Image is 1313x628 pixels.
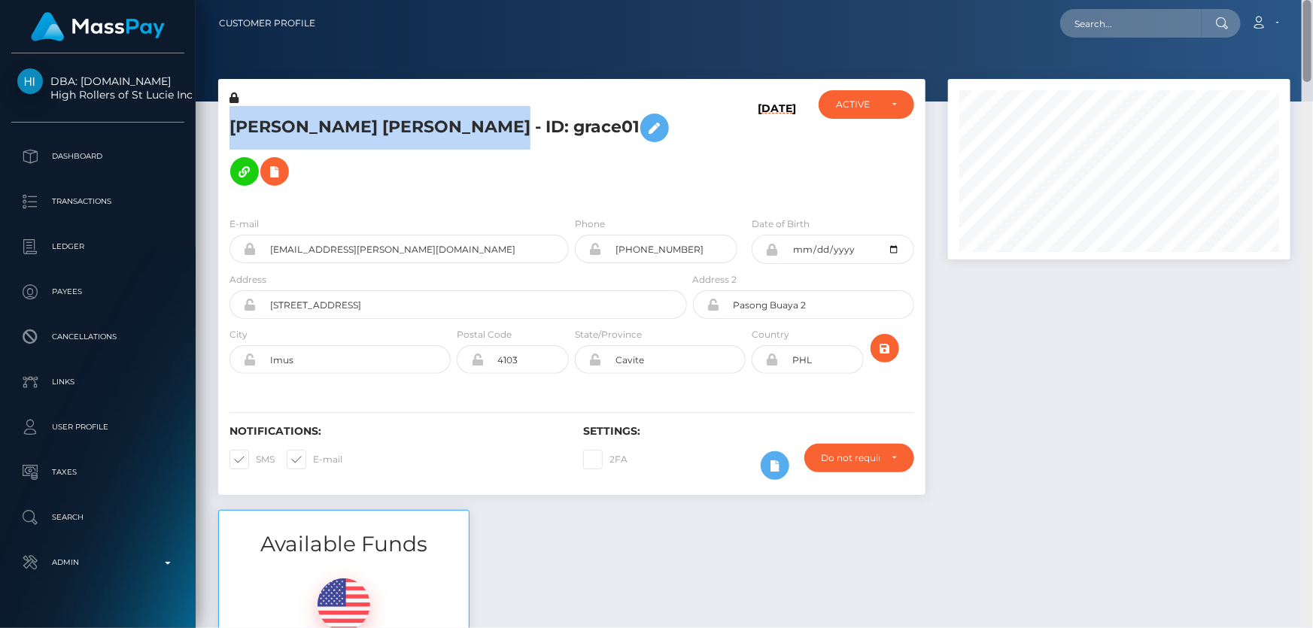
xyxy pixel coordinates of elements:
[17,281,178,303] p: Payees
[11,74,184,102] span: DBA: [DOMAIN_NAME] High Rollers of St Lucie Inc
[11,183,184,220] a: Transactions
[229,273,266,287] label: Address
[17,416,178,438] p: User Profile
[752,217,810,231] label: Date of Birth
[229,106,679,193] h5: [PERSON_NAME] [PERSON_NAME] - ID: grace01
[11,138,184,175] a: Dashboard
[575,328,642,341] label: State/Province
[219,8,315,39] a: Customer Profile
[583,425,914,438] h6: Settings:
[287,450,342,469] label: E-mail
[11,318,184,356] a: Cancellations
[583,450,628,469] label: 2FA
[17,551,178,574] p: Admin
[11,363,184,401] a: Links
[11,273,184,311] a: Payees
[17,190,178,213] p: Transactions
[219,529,469,559] h3: Available Funds
[575,217,605,231] label: Phone
[11,454,184,491] a: Taxes
[11,499,184,536] a: Search
[17,371,178,393] p: Links
[1060,9,1202,38] input: Search...
[17,68,43,94] img: High Rollers of St Lucie Inc
[11,228,184,265] a: Ledger
[17,326,178,348] p: Cancellations
[836,99,880,111] div: ACTIVE
[758,102,796,199] h6: [DATE]
[752,328,789,341] label: Country
[31,12,165,41] img: MassPay Logo
[229,217,259,231] label: E-mail
[17,506,178,529] p: Search
[229,425,561,438] h6: Notifications:
[11,544,184,581] a: Admin
[17,461,178,484] p: Taxes
[822,452,880,464] div: Do not require
[11,408,184,446] a: User Profile
[229,450,275,469] label: SMS
[457,328,512,341] label: Postal Code
[693,273,737,287] label: Address 2
[17,145,178,168] p: Dashboard
[804,444,914,472] button: Do not require
[17,235,178,258] p: Ledger
[229,328,248,341] label: City
[819,90,914,119] button: ACTIVE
